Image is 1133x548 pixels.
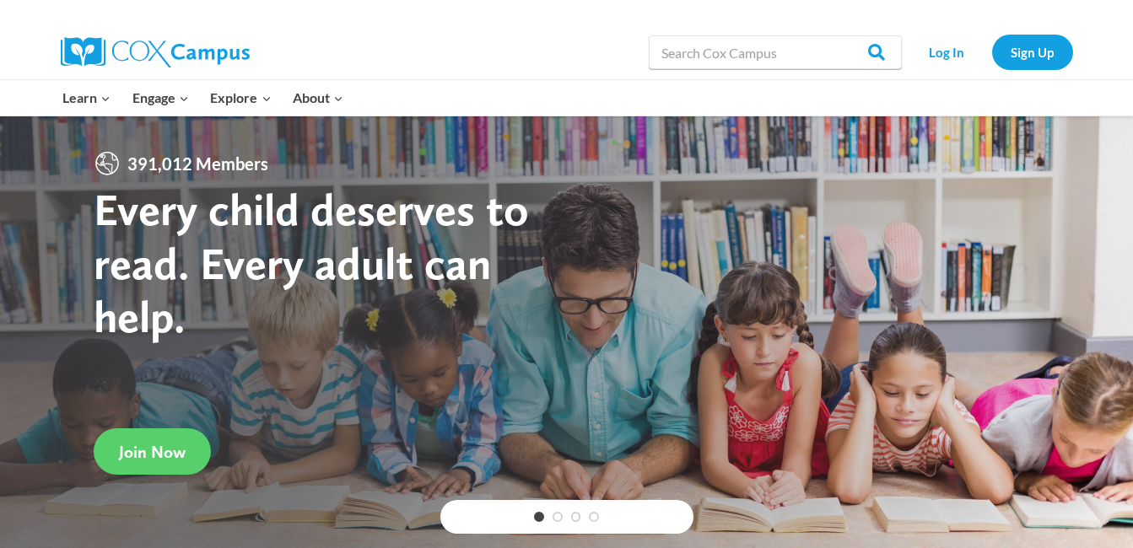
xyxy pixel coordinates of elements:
nav: Primary Navigation [52,80,354,116]
input: Search Cox Campus [649,35,902,69]
span: Explore [210,87,271,109]
span: About [293,87,343,109]
span: Join Now [119,442,186,462]
img: Cox Campus [61,37,250,67]
span: Learn [62,87,111,109]
a: 4 [589,512,599,522]
a: Join Now [94,428,211,475]
a: 1 [534,512,544,522]
strong: Every child deserves to read. Every adult can help. [94,182,529,343]
a: 2 [553,512,563,522]
a: Log In [910,35,984,69]
a: 3 [571,512,581,522]
span: Engage [132,87,189,109]
nav: Secondary Navigation [910,35,1073,69]
span: 391,012 Members [121,150,275,177]
a: Sign Up [992,35,1073,69]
